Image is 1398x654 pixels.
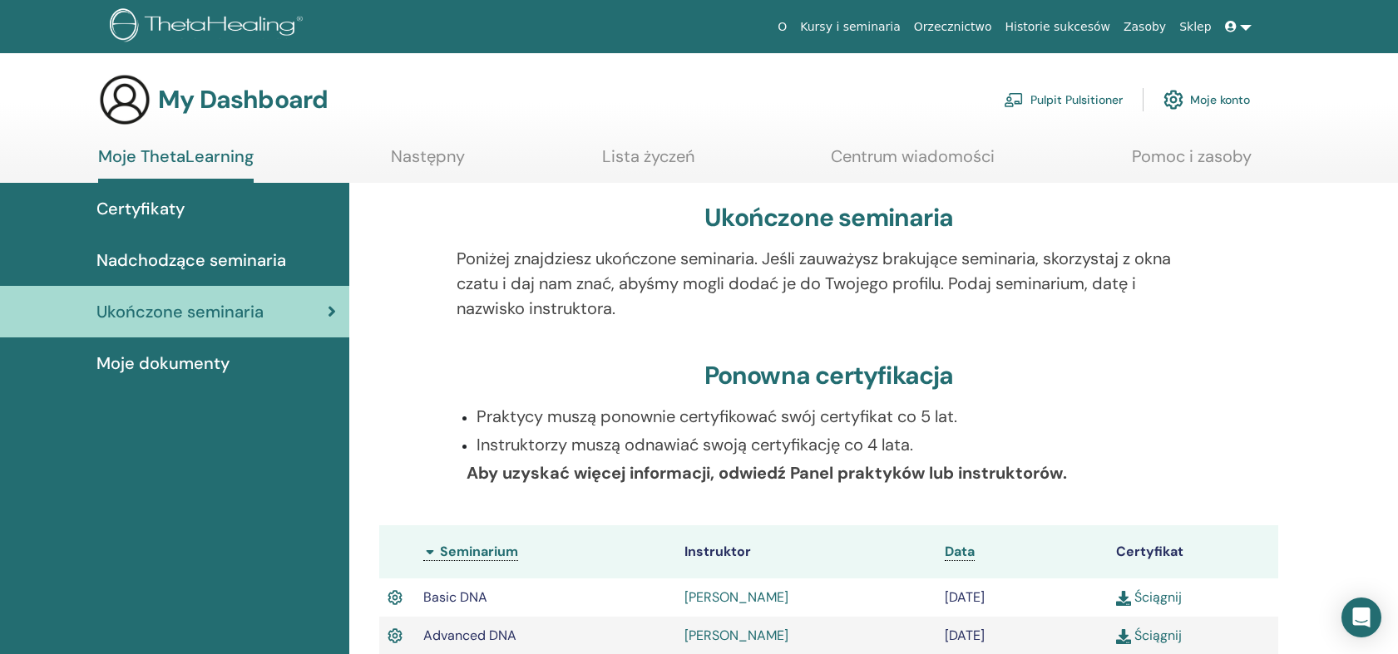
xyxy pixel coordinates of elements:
[98,73,151,126] img: generic-user-icon.jpg
[1117,12,1173,42] a: Zasoby
[1116,588,1182,606] a: Ściągnij
[388,625,403,647] img: Active Certificate
[423,588,487,606] span: Basic DNA
[98,146,254,183] a: Moje ThetaLearning
[96,196,185,221] span: Certyfikaty
[602,146,694,179] a: Lista życzeń
[477,404,1202,429] p: Praktycy muszą ponownie certyfikować swój certyfikat co 5 lat.
[1004,81,1123,118] a: Pulpit Pulsitioner
[907,12,999,42] a: Orzecznictwo
[1116,627,1182,644] a: Ściągnij
[477,432,1202,457] p: Instruktorzy muszą odnawiać swoją certyfikację co 4 lata.
[1116,629,1131,644] img: download.svg
[110,8,309,46] img: logo.png
[704,203,953,233] h3: Ukończone seminaria
[1163,86,1183,114] img: cog.svg
[771,12,793,42] a: O
[945,543,975,560] span: Data
[704,361,954,391] h3: Ponowna certyfikacja
[1341,597,1381,637] div: Open Intercom Messenger
[1004,92,1024,107] img: chalkboard-teacher.svg
[945,543,975,561] a: Data
[1108,525,1278,578] th: Certyfikat
[684,588,788,606] a: [PERSON_NAME]
[391,146,465,179] a: Następny
[1173,12,1218,42] a: Sklep
[1132,146,1252,179] a: Pomoc i zasoby
[96,351,230,376] span: Moje dokumenty
[158,85,328,115] h3: My Dashboard
[467,462,1067,484] b: Aby uzyskać więcej informacji, odwiedź Panel praktyków lub instruktorów.
[684,627,788,644] a: [PERSON_NAME]
[1163,81,1250,118] a: Moje konto
[793,12,907,42] a: Kursy i seminaria
[457,246,1202,321] p: Poniżej znajdziesz ukończone seminaria. Jeśli zauważysz brakujące seminaria, skorzystaj z okna cz...
[676,525,936,578] th: Instruktor
[388,587,403,608] img: Active Certificate
[423,627,516,644] span: Advanced DNA
[96,248,286,273] span: Nadchodzące seminaria
[831,146,995,179] a: Centrum wiadomości
[999,12,1117,42] a: Historie sukcesów
[936,578,1107,617] td: [DATE]
[1116,591,1131,606] img: download.svg
[96,299,264,324] span: Ukończone seminaria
